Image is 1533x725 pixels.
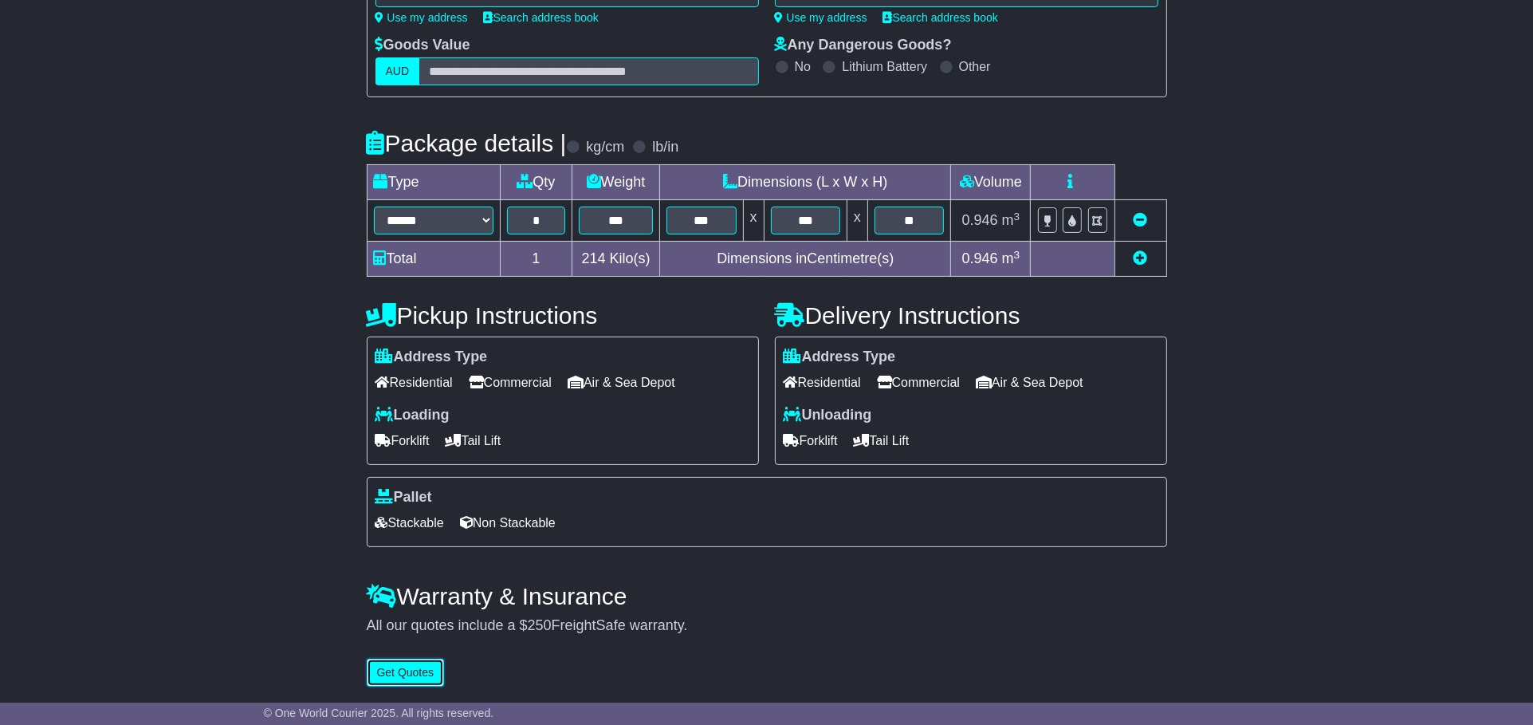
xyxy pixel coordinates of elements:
[883,11,998,24] a: Search address book
[367,659,445,687] button: Get Quotes
[367,165,500,200] td: Type
[784,349,896,366] label: Address Type
[795,59,811,74] label: No
[500,242,572,277] td: 1
[582,250,606,266] span: 214
[976,370,1083,395] span: Air & Sea Depot
[375,370,453,395] span: Residential
[784,407,872,424] label: Unloading
[500,165,572,200] td: Qty
[484,11,599,24] a: Search address book
[660,165,951,200] td: Dimensions (L x W x H)
[367,583,1167,609] h4: Warranty & Insurance
[586,139,624,156] label: kg/cm
[375,428,430,453] span: Forklift
[1014,249,1020,261] sup: 3
[367,130,567,156] h4: Package details |
[1002,250,1020,266] span: m
[528,617,552,633] span: 250
[652,139,678,156] label: lb/in
[572,242,660,277] td: Kilo(s)
[469,370,552,395] span: Commercial
[572,165,660,200] td: Weight
[446,428,501,453] span: Tail Lift
[460,510,556,535] span: Non Stackable
[375,407,450,424] label: Loading
[375,11,468,24] a: Use my address
[775,302,1167,329] h4: Delivery Instructions
[1002,212,1020,228] span: m
[367,242,500,277] td: Total
[375,349,488,366] label: Address Type
[375,489,432,506] label: Pallet
[367,617,1167,635] div: All our quotes include a $ FreightSafe warranty.
[1134,212,1148,228] a: Remove this item
[784,370,861,395] span: Residential
[847,200,867,242] td: x
[1134,250,1148,266] a: Add new item
[568,370,675,395] span: Air & Sea Depot
[962,250,998,266] span: 0.946
[367,302,759,329] h4: Pickup Instructions
[784,428,838,453] span: Forklift
[775,11,867,24] a: Use my address
[877,370,960,395] span: Commercial
[375,37,470,54] label: Goods Value
[951,165,1031,200] td: Volume
[854,428,910,453] span: Tail Lift
[743,200,764,242] td: x
[375,510,444,535] span: Stackable
[375,57,420,85] label: AUD
[660,242,951,277] td: Dimensions in Centimetre(s)
[842,59,927,74] label: Lithium Battery
[959,59,991,74] label: Other
[775,37,952,54] label: Any Dangerous Goods?
[264,707,494,719] span: © One World Courier 2025. All rights reserved.
[1014,211,1020,223] sup: 3
[962,212,998,228] span: 0.946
